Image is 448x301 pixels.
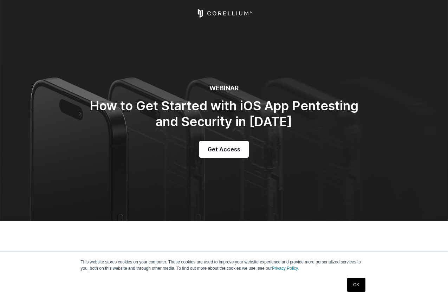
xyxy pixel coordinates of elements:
a: Get Access [199,141,249,158]
h6: WEBINAR [84,84,365,92]
a: Privacy Policy. [272,266,299,271]
span: Get Access [208,145,240,153]
h2: How to Get Started with iOS App Pentesting and Security in [DATE] [84,98,365,130]
a: Corellium Home [196,9,252,18]
a: OK [347,278,365,292]
p: This website stores cookies on your computer. These cookies are used to improve your website expe... [81,259,368,271]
